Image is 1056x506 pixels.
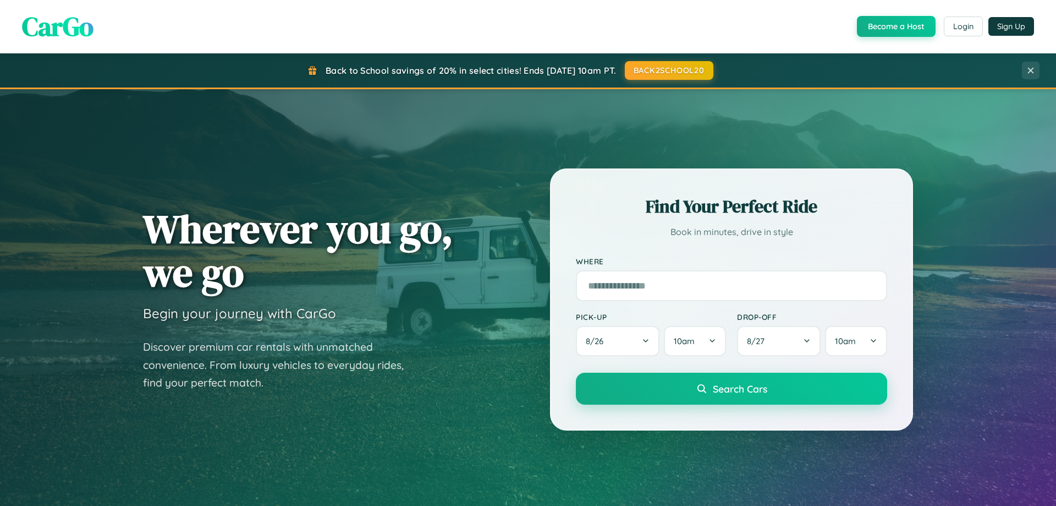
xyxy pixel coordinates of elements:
button: Become a Host [857,16,936,37]
span: Back to School savings of 20% in select cities! Ends [DATE] 10am PT. [326,65,616,76]
span: 8 / 26 [586,336,609,346]
span: 10am [835,336,856,346]
button: Login [944,17,983,36]
button: 10am [825,326,887,356]
button: 8/26 [576,326,659,356]
label: Drop-off [737,312,887,322]
h3: Begin your journey with CarGo [143,305,336,322]
button: 10am [664,326,726,356]
label: Where [576,257,887,266]
span: 10am [674,336,695,346]
label: Pick-up [576,312,726,322]
p: Book in minutes, drive in style [576,224,887,240]
button: Sign Up [988,17,1034,36]
button: Search Cars [576,373,887,405]
h1: Wherever you go, we go [143,207,453,294]
span: Search Cars [713,383,767,395]
button: 8/27 [737,326,821,356]
span: CarGo [22,8,94,45]
p: Discover premium car rentals with unmatched convenience. From luxury vehicles to everyday rides, ... [143,338,418,392]
button: BACK2SCHOOL20 [625,61,713,80]
h2: Find Your Perfect Ride [576,194,887,219]
span: 8 / 27 [747,336,770,346]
